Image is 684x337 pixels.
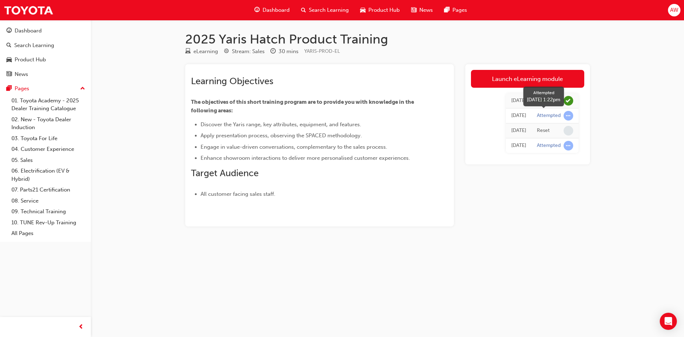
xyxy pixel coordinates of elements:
[9,155,88,166] a: 05. Sales
[9,165,88,184] a: 06. Electrification (EV & Hybrid)
[201,132,362,139] span: Apply presentation process, observing the SPACED methodology.
[270,47,299,56] div: Duration
[279,47,299,56] div: 30 mins
[78,323,84,332] span: prev-icon
[3,39,88,52] a: Search Learning
[270,48,276,55] span: clock-icon
[9,217,88,228] a: 10. TUNE Rev-Up Training
[3,53,88,66] a: Product Hub
[444,6,450,15] span: pages-icon
[511,127,526,135] div: Mon Jun 09 2025 13:22:03 GMT+0800 (Australian Western Standard Time)
[185,47,218,56] div: Type
[14,41,54,50] div: Search Learning
[4,2,53,18] img: Trak
[185,31,590,47] h1: 2025 Yaris Hatch Product Training
[668,4,680,16] button: AW
[9,95,88,114] a: 01. Toyota Academy - 2025 Dealer Training Catalogue
[191,168,259,179] span: Target Audience
[304,48,340,54] span: Learning resource code
[201,191,275,197] span: All customer facing sales staff.
[191,99,415,114] span: The objectives of this short training program are to provide you with knowledge in the following ...
[6,86,12,92] span: pages-icon
[471,70,584,88] a: Launch eLearning module
[6,42,11,49] span: search-icon
[537,142,561,149] div: Attempted
[537,112,561,119] div: Attempted
[15,85,29,93] div: Pages
[249,3,295,17] a: guage-iconDashboard
[80,84,85,93] span: up-icon
[9,206,88,217] a: 09. Technical Training
[9,184,88,195] a: 07. Parts21 Certification
[185,48,191,55] span: learningResourceType_ELEARNING-icon
[368,6,400,14] span: Product Hub
[15,56,46,64] div: Product Hub
[564,126,573,136] span: learningRecordVerb_NONE-icon
[3,82,88,95] button: Pages
[9,144,88,155] a: 04. Customer Experience
[670,6,678,14] span: AW
[660,313,677,330] div: Open Intercom Messenger
[439,3,473,17] a: pages-iconPages
[254,6,260,15] span: guage-icon
[224,47,265,56] div: Stream
[193,47,218,56] div: eLearning
[3,68,88,81] a: News
[201,121,361,128] span: Discover the Yaris range, key attributes, equipment, and features.
[452,6,467,14] span: Pages
[15,27,42,35] div: Dashboard
[9,195,88,206] a: 08. Service
[3,23,88,82] button: DashboardSearch LearningProduct HubNews
[564,96,573,106] span: learningRecordVerb_PASS-icon
[9,114,88,133] a: 02. New - Toyota Dealer Induction
[405,3,439,17] a: news-iconNews
[6,71,12,78] span: news-icon
[6,57,12,63] span: car-icon
[301,6,306,15] span: search-icon
[354,3,405,17] a: car-iconProduct Hub
[511,142,526,150] div: Thu May 15 2025 10:49:06 GMT+0800 (Australian Western Standard Time)
[411,6,416,15] span: news-icon
[9,133,88,144] a: 03. Toyota For Life
[232,47,265,56] div: Stream: Sales
[309,6,349,14] span: Search Learning
[3,24,88,37] a: Dashboard
[527,90,560,96] div: Attempted
[360,6,366,15] span: car-icon
[564,111,573,121] span: learningRecordVerb_ATTEMPT-icon
[511,112,526,120] div: Mon Jun 09 2025 13:22:04 GMT+0800 (Australian Western Standard Time)
[419,6,433,14] span: News
[191,76,273,87] span: Learning Objectives
[6,28,12,34] span: guage-icon
[511,97,526,105] div: Mon Jun 09 2025 13:32:10 GMT+0800 (Australian Western Standard Time)
[564,141,573,150] span: learningRecordVerb_ATTEMPT-icon
[201,155,410,161] span: Enhance showroom interactions to deliver more personalised customer experiences.
[527,96,560,103] div: [DATE] 1:22pm
[9,228,88,239] a: All Pages
[201,144,387,150] span: Engage in value-driven conversations, complementary to the sales process.
[295,3,354,17] a: search-iconSearch Learning
[15,70,28,78] div: News
[537,127,550,134] div: Reset
[224,48,229,55] span: target-icon
[263,6,290,14] span: Dashboard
